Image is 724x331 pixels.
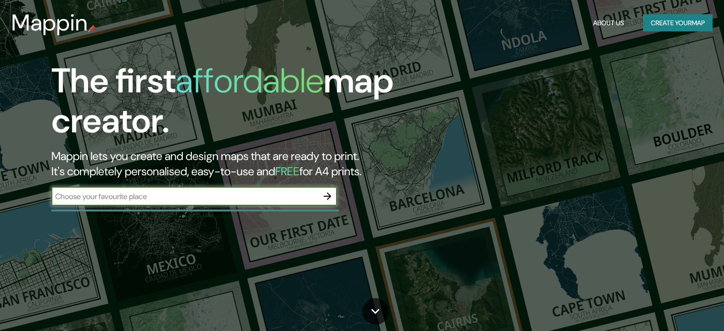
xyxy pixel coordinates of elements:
h1: The first map creator. [51,61,414,149]
h1: affordable [176,59,324,103]
h2: Mappin lets you create and design maps that are ready to print. It's completely personalised, eas... [51,149,414,179]
input: Choose your favourite place [51,191,318,202]
h3: Mappin [11,10,88,36]
button: Create yourmap [643,14,713,32]
h5: FREE [275,164,299,179]
iframe: Help widget launcher [639,294,714,321]
button: About Us [589,14,628,32]
img: mappin-pin [88,25,96,32]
